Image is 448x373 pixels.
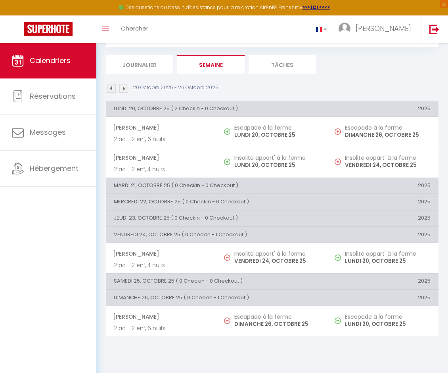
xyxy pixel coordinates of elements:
[356,23,411,33] span: [PERSON_NAME]
[335,254,341,261] img: NO IMAGE
[113,120,209,135] span: [PERSON_NAME]
[345,131,431,139] p: DIMANCHE 26, OCTOBRE 25
[234,155,320,161] h5: Insolite appart' à la ferme
[113,150,209,165] span: [PERSON_NAME]
[133,84,218,92] p: 20 Octobre 2025 - 26 Octobre 2025
[302,4,330,11] a: >>> ICI <<<<
[345,124,431,131] h5: Escapade à la ferme
[333,15,421,43] a: ... [PERSON_NAME]
[106,55,173,74] li: Journalier
[327,274,438,289] th: 2025
[106,274,327,289] th: SAMEDI 25, OCTOBRE 25 ( 0 Checkin - 0 Checkout )
[327,178,438,193] th: 2025
[114,165,209,174] p: 2 ad - 2 enf, 4 nuits
[345,161,431,169] p: VENDREDI 24, OCTOBRE 25
[121,24,148,33] span: Chercher
[335,318,341,324] img: NO IMAGE
[335,128,341,135] img: NO IMAGE
[335,159,341,165] img: NO IMAGE
[234,251,320,257] h5: Insolite appart' à la ferme
[249,55,316,74] li: Tâches
[30,55,71,65] span: Calendriers
[345,314,431,320] h5: Escapade à la ferme
[234,320,320,328] p: DIMANCHE 26, OCTOBRE 25
[327,227,438,243] th: 2025
[24,22,73,36] img: Super Booking
[327,194,438,210] th: 2025
[113,246,209,261] span: [PERSON_NAME]
[234,124,320,131] h5: Escapade à la ferme
[345,251,431,257] h5: Insolite appart' à la ferme
[345,320,431,328] p: LUNDI 20, OCTOBRE 25
[106,290,327,306] th: DIMANCHE 26, OCTOBRE 25 ( 0 Checkin - 1 Checkout )
[234,131,320,139] p: LUNDI 20, OCTOBRE 25
[106,194,327,210] th: MERCREDI 22, OCTOBRE 25 ( 0 Checkin - 0 Checkout )
[30,127,66,137] span: Messages
[114,135,209,143] p: 2 ad - 2 enf, 6 nuits
[234,161,320,169] p: LUNDI 20, OCTOBRE 25
[234,314,320,320] h5: Escapade à la ferme
[327,101,438,117] th: 2025
[327,210,438,226] th: 2025
[106,227,327,243] th: VENDREDI 24, OCTOBRE 25 ( 0 Checkin - 1 Checkout )
[345,257,431,265] p: LUNDI 20, OCTOBRE 25
[339,23,350,34] img: ...
[30,163,78,173] span: Hébergement
[114,261,209,270] p: 2 ad - 2 enf, 4 nuits
[106,210,327,226] th: JEUDI 23, OCTOBRE 25 ( 0 Checkin - 0 Checkout )
[113,309,209,324] span: [PERSON_NAME]
[345,155,431,161] h5: Insolite appart' à la ferme
[177,55,245,74] li: Semaine
[30,91,76,101] span: Réservations
[114,324,209,333] p: 2 ad - 2 enf, 6 nuits
[224,254,230,261] img: NO IMAGE
[106,101,327,117] th: LUNDI 20, OCTOBRE 25 ( 2 Checkin - 0 Checkout )
[327,290,438,306] th: 2025
[234,257,320,265] p: VENDREDI 24, OCTOBRE 25
[429,24,439,34] img: logout
[115,15,154,43] a: Chercher
[106,178,327,193] th: MARDI 21, OCTOBRE 25 ( 0 Checkin - 0 Checkout )
[224,318,230,324] img: NO IMAGE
